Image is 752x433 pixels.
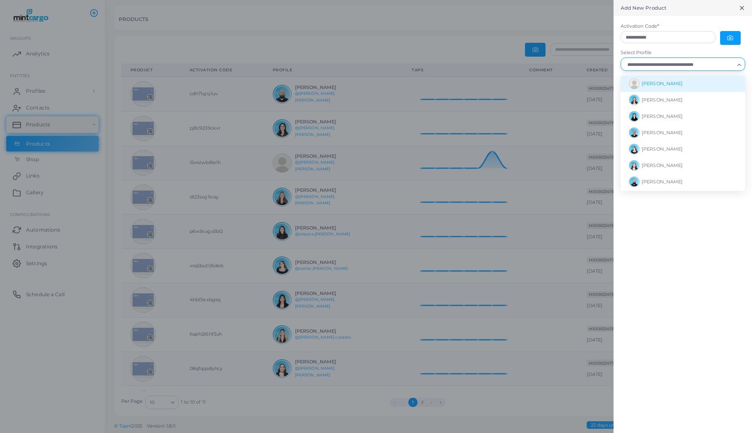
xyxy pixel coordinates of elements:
[642,162,683,168] span: [PERSON_NAME]
[621,5,667,11] h5: Add New Product
[642,113,683,119] span: [PERSON_NAME]
[642,146,683,152] span: [PERSON_NAME]
[642,130,683,136] span: [PERSON_NAME]
[629,144,640,154] img: avatar
[624,60,734,69] input: Search for option
[642,97,683,103] span: [PERSON_NAME]
[629,177,640,187] img: avatar
[629,111,640,122] img: avatar
[642,81,683,86] span: [PERSON_NAME]
[621,57,745,71] div: Search for option
[629,160,640,171] img: avatar
[642,179,683,185] span: [PERSON_NAME]
[621,50,745,56] label: Select Profile
[629,128,640,138] img: avatar
[629,78,640,89] img: avatar
[629,95,640,105] img: avatar
[621,23,659,30] label: Activation Code
[621,76,645,82] label: Comment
